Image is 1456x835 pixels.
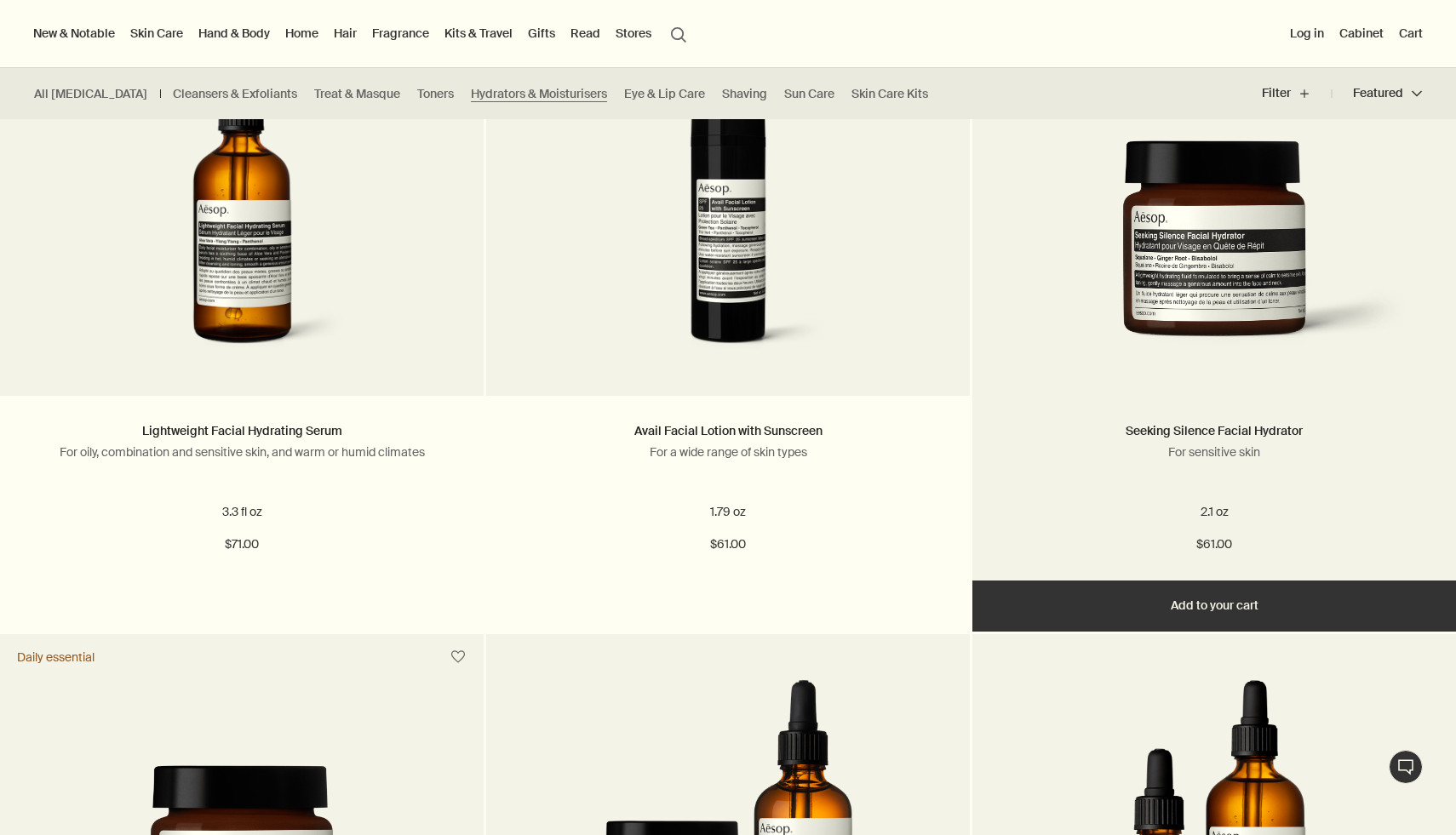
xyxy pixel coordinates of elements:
[722,86,767,102] a: Shaving
[417,86,454,102] a: Toners
[998,140,1430,370] img: Seeking Silence Facial Hydrator in brown glass jar
[173,86,297,102] a: Cleansers & Exfoliants
[282,22,322,44] a: Home
[441,22,516,44] a: Kits & Travel
[972,55,1456,396] a: Seeking Silence Facial Hydrator in brown glass jar
[512,444,944,460] p: For a wide range of skin types
[663,17,694,49] button: Open search
[443,642,473,672] button: Save to cabinet
[972,580,1456,632] button: Add to your cart - $61.00
[1196,535,1232,555] span: $61.00
[851,86,928,102] a: Skin Care Kits
[330,22,360,44] a: Hair
[1262,73,1332,114] button: Filter
[710,535,746,555] span: $61.00
[471,86,607,102] a: Hydrators & Moisturisers
[1332,73,1422,114] button: Featured
[1336,22,1387,44] a: Cabinet
[30,22,118,44] button: New & Notable
[195,22,273,44] a: Hand & Body
[142,423,342,438] a: Lightweight Facial Hydrating Serum
[26,444,458,460] p: For oily, combination and sensitive skin, and warm or humid climates
[1287,22,1327,44] button: Log in
[525,22,559,44] a: Gifts
[87,55,396,370] img: Lightweight Facial Hydrating Serum with pipette
[573,55,882,370] img: Avail Facial Lotion with Sunscreen in black tube.
[624,86,705,102] a: Eye & Lip Care
[998,444,1430,460] p: For sensitive skin
[17,649,95,665] div: Daily essential
[612,22,655,44] button: Stores
[225,535,259,555] span: $71.00
[314,86,400,102] a: Treat & Masque
[34,86,147,102] a: All [MEDICAL_DATA]
[1126,423,1303,438] a: Seeking Silence Facial Hydrator
[1396,22,1426,44] button: Cart
[369,22,433,44] a: Fragrance
[784,86,834,102] a: Sun Care
[127,22,186,44] a: Skin Care
[1389,750,1423,784] button: Live Assistance
[486,55,970,396] a: Avail Facial Lotion with Sunscreen in black tube.
[567,22,604,44] a: Read
[634,423,823,438] a: Avail Facial Lotion with Sunscreen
